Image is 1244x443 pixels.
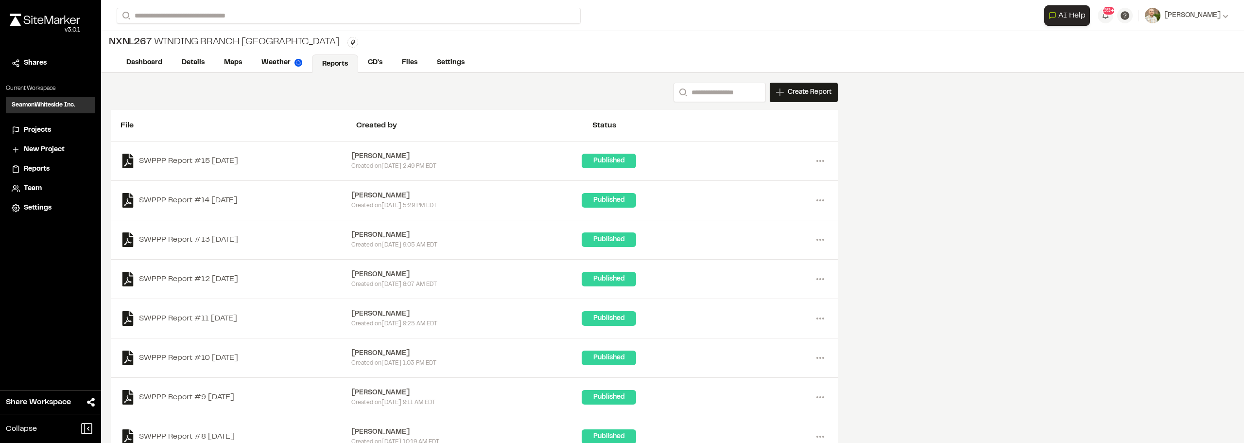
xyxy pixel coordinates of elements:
[121,232,351,247] a: SWPPP Report #13 [DATE]
[1164,10,1221,21] span: [PERSON_NAME]
[351,388,582,398] div: [PERSON_NAME]
[351,348,582,359] div: [PERSON_NAME]
[24,125,51,136] span: Projects
[1098,8,1113,23] button: 99+
[582,193,636,208] div: Published
[582,351,636,365] div: Published
[582,272,636,286] div: Published
[117,53,172,72] a: Dashboard
[294,59,302,67] img: precipai.png
[592,120,828,131] div: Status
[24,203,52,213] span: Settings
[347,37,358,48] button: Edit Tags
[356,120,592,131] div: Created by
[6,84,95,93] p: Current Workspace
[351,241,582,249] div: Created on [DATE] 9:05 AM EDT
[24,183,42,194] span: Team
[351,427,582,438] div: [PERSON_NAME]
[10,26,80,35] div: Oh geez...please don't...
[1145,8,1160,23] img: User
[351,398,582,407] div: Created on [DATE] 9:11 AM EDT
[351,201,582,210] div: Created on [DATE] 5:29 PM EDT
[12,58,89,69] a: Shares
[427,53,474,72] a: Settings
[121,390,351,405] a: SWPPP Report #9 [DATE]
[121,193,351,208] a: SWPPP Report #14 [DATE]
[312,54,358,73] a: Reports
[392,53,427,72] a: Files
[121,120,356,131] div: File
[12,203,89,213] a: Settings
[121,154,351,168] a: SWPPP Report #15 [DATE]
[12,125,89,136] a: Projects
[121,351,351,365] a: SWPPP Report #10 [DATE]
[1044,5,1090,26] button: Open AI Assistant
[351,191,582,201] div: [PERSON_NAME]
[351,162,582,171] div: Created on [DATE] 2:49 PM EDT
[6,396,71,408] span: Share Workspace
[674,83,691,102] button: Search
[109,35,340,50] div: Winding Branch [GEOGRAPHIC_DATA]
[582,154,636,168] div: Published
[351,151,582,162] div: [PERSON_NAME]
[121,272,351,286] a: SWPPP Report #12 [DATE]
[10,14,80,26] img: rebrand.png
[351,230,582,241] div: [PERSON_NAME]
[109,35,152,50] span: NXNL267
[12,183,89,194] a: Team
[351,359,582,368] div: Created on [DATE] 1:03 PM EDT
[252,53,312,72] a: Weather
[1145,8,1228,23] button: [PERSON_NAME]
[12,101,75,109] h3: SeamonWhiteside Inc.
[121,311,351,326] a: SWPPP Report #11 [DATE]
[582,390,636,405] div: Published
[1058,10,1086,21] span: AI Help
[117,8,134,24] button: Search
[582,232,636,247] div: Published
[351,309,582,319] div: [PERSON_NAME]
[788,87,831,98] span: Create Report
[351,319,582,328] div: Created on [DATE] 9:25 AM EDT
[1044,5,1094,26] div: Open AI Assistant
[6,423,37,435] span: Collapse
[24,144,65,155] span: New Project
[351,269,582,280] div: [PERSON_NAME]
[214,53,252,72] a: Maps
[12,144,89,155] a: New Project
[582,311,636,326] div: Published
[351,280,582,289] div: Created on [DATE] 8:07 AM EDT
[172,53,214,72] a: Details
[24,58,47,69] span: Shares
[358,53,392,72] a: CD's
[24,164,50,175] span: Reports
[1103,6,1114,15] span: 99+
[12,164,89,175] a: Reports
